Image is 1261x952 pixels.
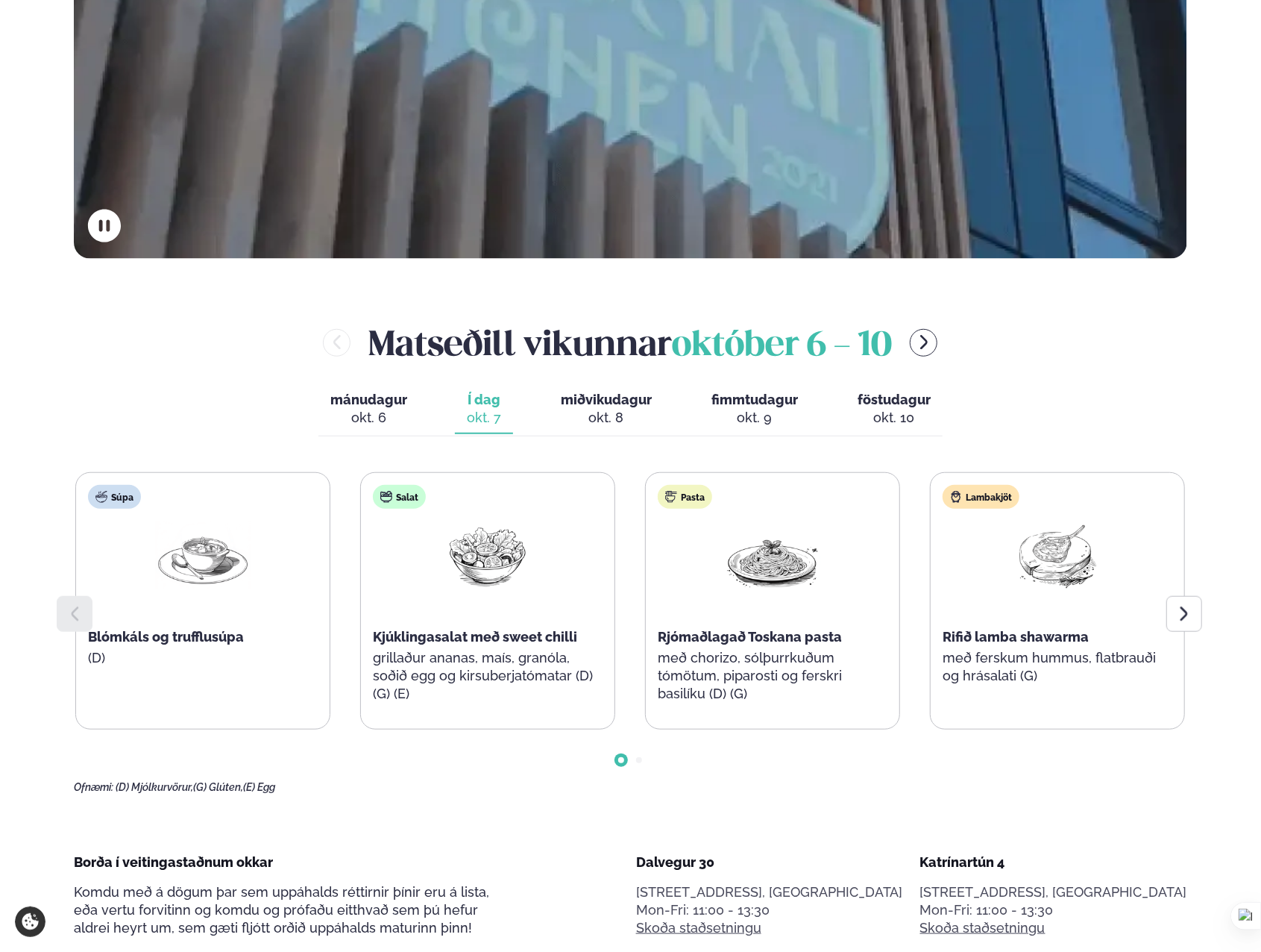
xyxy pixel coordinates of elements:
[74,854,273,870] span: Borða í veitingastaðnum okkar
[373,629,577,645] span: Kjúklingasalat með sweet chilli
[725,521,820,590] img: Spagetti.png
[658,649,887,703] p: með chorizo, sólþurrkuðum tómötum, piparosti og ferskri basilíku (D) (G)
[658,485,712,509] div: Pasta
[373,649,603,703] p: grillaður ananas, maís, granóla, soðið egg og kirsuberjatómatar (D) (G) (E)
[711,392,798,407] span: fimmtudagur
[318,385,419,434] button: mánudagur okt. 6
[88,629,244,645] span: Blómkáls og trufflusúpa
[88,485,141,509] div: Súpa
[910,329,937,357] button: menu-btn-right
[665,491,677,503] img: pasta.svg
[950,491,962,503] img: Lamb.svg
[1010,521,1105,590] img: Lamb-Meat.png
[920,901,1187,919] div: Mon-Fri: 11:00 - 13:30
[858,392,931,407] span: föstudagur
[193,781,243,793] span: (G) Glúten,
[74,884,489,936] span: Komdu með á dögum þar sem uppáhalds réttirnir þínir eru á lista, eða vertu forvitinn og komdu og ...
[455,385,513,434] button: Í dag okt. 7
[155,521,251,590] img: Soup.png
[658,629,842,645] span: Rjómaðlagað Toskana pasta
[943,629,1089,645] span: Rifið lamba shawarma
[74,781,113,793] span: Ofnæmi:
[672,330,892,363] span: október 6 - 10
[711,409,798,427] div: okt. 9
[943,649,1172,685] p: með ferskum hummus, flatbrauði og hrásalati (G)
[943,485,1019,509] div: Lambakjöt
[920,883,1187,901] p: [STREET_ADDRESS], [GEOGRAPHIC_DATA]
[116,781,193,793] span: (D) Mjólkurvörur,
[636,883,903,901] p: [STREET_ADDRESS], [GEOGRAPHIC_DATA]
[561,409,652,427] div: okt. 8
[636,901,903,919] div: Mon-Fri: 11:00 - 13:30
[330,409,407,427] div: okt. 6
[561,392,652,407] span: miðvikudagur
[636,757,642,763] span: Go to slide 2
[373,485,426,509] div: Salat
[467,391,501,409] span: Í dag
[95,491,107,503] img: soup.svg
[330,392,407,407] span: mánudagur
[15,906,45,937] a: Cookie settings
[846,385,943,434] button: föstudagur okt. 10
[636,854,903,871] div: Dalvegur 30
[323,329,350,357] button: menu-btn-left
[380,491,392,503] img: salad.svg
[636,919,761,937] a: Skoða staðsetningu
[920,919,1045,937] a: Skoða staðsetningu
[858,409,931,427] div: okt. 10
[549,385,664,434] button: miðvikudagur okt. 8
[920,854,1187,871] div: Katrínartún 4
[699,385,810,434] button: fimmtudagur okt. 9
[618,757,624,763] span: Go to slide 1
[467,409,501,427] div: okt. 7
[88,649,318,667] p: (D)
[368,319,892,367] h2: Matseðill vikunnar
[243,781,275,793] span: (E) Egg
[440,521,535,590] img: Salad.png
